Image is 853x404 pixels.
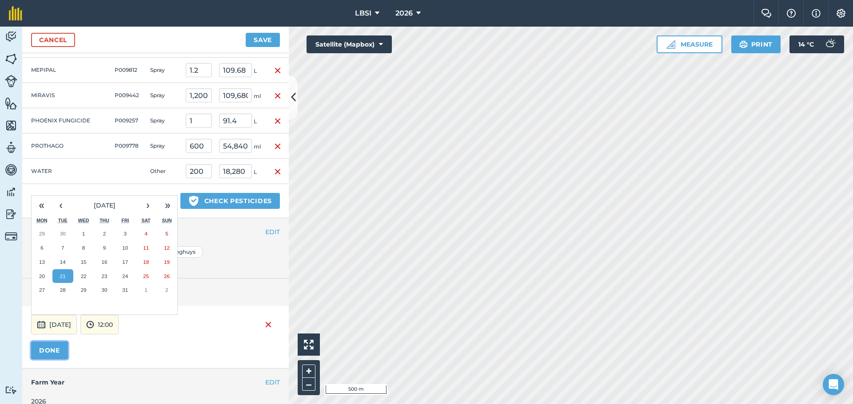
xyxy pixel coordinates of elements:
abbr: October 3, 2025 [124,231,127,236]
img: svg+xml;base64,PHN2ZyB4bWxucz0iaHR0cDovL3d3dy53My5vcmcvMjAwMC9zdmciIHdpZHRoPSI1NiIgaGVpZ2h0PSI2MC... [5,119,17,132]
img: svg+xml;base64,PHN2ZyB4bWxucz0iaHR0cDovL3d3dy53My5vcmcvMjAwMC9zdmciIHdpZHRoPSIxNiIgaGVpZ2h0PSIyNC... [274,166,281,177]
td: Spray [147,133,182,159]
abbr: October 4, 2025 [144,231,147,236]
button: October 6, 2025 [32,241,52,255]
button: October 19, 2025 [156,255,177,269]
td: PHOENIX FUNGICIDE [22,108,111,133]
td: P009257 [111,108,147,133]
h4: Farm Year [31,377,280,387]
img: svg+xml;base64,PD94bWwgdmVyc2lvbj0iMS4wIiBlbmNvZGluZz0idXRmLTgiPz4KPCEtLSBHZW5lcmF0b3I6IEFkb2JlIE... [5,75,17,87]
button: October 16, 2025 [94,255,115,269]
abbr: October 20, 2025 [39,273,45,279]
abbr: October 8, 2025 [82,245,85,251]
button: October 14, 2025 [52,255,73,269]
button: October 28, 2025 [52,283,73,297]
abbr: October 26, 2025 [164,273,170,279]
abbr: Thursday [100,218,109,223]
abbr: October 17, 2025 [122,259,128,265]
button: EDIT [265,227,280,237]
td: L [215,159,267,184]
button: » [158,196,177,215]
button: October 31, 2025 [115,283,136,297]
img: svg+xml;base64,PHN2ZyB4bWxucz0iaHR0cDovL3d3dy53My5vcmcvMjAwMC9zdmciIHdpZHRoPSIxNiIgaGVpZ2h0PSIyNC... [274,90,281,101]
abbr: Friday [121,218,129,223]
abbr: October 28, 2025 [60,287,66,293]
button: Save [246,33,280,47]
div: Open Intercom Messenger [823,374,844,395]
button: Print [731,35,781,53]
button: October 7, 2025 [52,241,73,255]
abbr: Wednesday [78,218,89,223]
td: L [215,108,267,133]
a: Cancel [31,33,75,47]
abbr: Tuesday [58,218,68,223]
abbr: October 31, 2025 [122,287,128,293]
abbr: October 19, 2025 [164,259,170,265]
abbr: October 25, 2025 [143,273,149,279]
abbr: October 22, 2025 [81,273,87,279]
img: A cog icon [836,9,846,18]
abbr: October 9, 2025 [103,245,106,251]
img: svg+xml;base64,PHN2ZyB4bWxucz0iaHR0cDovL3d3dy53My5vcmcvMjAwMC9zdmciIHdpZHRoPSIxNyIgaGVpZ2h0PSIxNy... [812,8,821,19]
button: October 30, 2025 [94,283,115,297]
td: Spray [147,58,182,83]
button: DONE [31,341,68,359]
td: Other [147,159,182,184]
img: svg+xml;base64,PHN2ZyB4bWxucz0iaHR0cDovL3d3dy53My5vcmcvMjAwMC9zdmciIHdpZHRoPSIxOSIgaGVpZ2h0PSIyNC... [739,39,748,50]
abbr: October 23, 2025 [101,273,107,279]
td: P009812 [111,58,147,83]
td: ml [215,83,267,108]
img: svg+xml;base64,PD94bWwgdmVyc2lvbj0iMS4wIiBlbmNvZGluZz0idXRmLTgiPz4KPCEtLSBHZW5lcmF0b3I6IEFkb2JlIE... [5,185,17,199]
abbr: October 12, 2025 [164,245,170,251]
button: October 13, 2025 [32,255,52,269]
abbr: October 15, 2025 [81,259,87,265]
button: October 4, 2025 [136,227,156,241]
button: November 1, 2025 [136,283,156,297]
button: September 30, 2025 [52,227,73,241]
td: Spray [147,108,182,133]
button: October 21, 2025 [52,269,73,283]
abbr: November 2, 2025 [165,287,168,293]
button: Measure [657,35,722,53]
button: October 18, 2025 [136,255,156,269]
img: svg+xml;base64,PD94bWwgdmVyc2lvbj0iMS4wIiBlbmNvZGluZz0idXRmLTgiPz4KPCEtLSBHZW5lcmF0b3I6IEFkb2JlIE... [37,319,46,330]
img: svg+xml;base64,PHN2ZyB4bWxucz0iaHR0cDovL3d3dy53My5vcmcvMjAwMC9zdmciIHdpZHRoPSIxNiIgaGVpZ2h0PSIyNC... [265,319,272,330]
button: October 12, 2025 [156,241,177,255]
img: svg+xml;base64,PD94bWwgdmVyc2lvbj0iMS4wIiBlbmNvZGluZz0idXRmLTgiPz4KPCEtLSBHZW5lcmF0b3I6IEFkb2JlIE... [86,319,94,330]
td: P009442 [111,83,147,108]
button: – [302,378,315,391]
button: October 24, 2025 [115,269,136,283]
button: October 11, 2025 [136,241,156,255]
td: WATER [22,159,111,184]
button: ‹ [51,196,71,215]
button: « [32,196,51,215]
button: October 10, 2025 [115,241,136,255]
abbr: October 11, 2025 [143,245,149,251]
img: Four arrows, one pointing top left, one top right, one bottom right and the last bottom left [304,340,314,349]
img: svg+xml;base64,PHN2ZyB4bWxucz0iaHR0cDovL3d3dy53My5vcmcvMjAwMC9zdmciIHdpZHRoPSI1NiIgaGVpZ2h0PSI2MC... [5,52,17,66]
img: A question mark icon [786,9,797,18]
abbr: October 1, 2025 [82,231,85,236]
button: October 29, 2025 [73,283,94,297]
button: October 17, 2025 [115,255,136,269]
abbr: November 1, 2025 [144,287,147,293]
button: EDIT [265,377,280,387]
img: Ruler icon [666,40,675,49]
td: MIRAVIS [22,83,111,108]
button: October 2, 2025 [94,227,115,241]
img: svg+xml;base64,PD94bWwgdmVyc2lvbj0iMS4wIiBlbmNvZGluZz0idXRmLTgiPz4KPCEtLSBHZW5lcmF0b3I6IEFkb2JlIE... [5,30,17,43]
abbr: October 6, 2025 [40,245,43,251]
td: P009778 [111,133,147,159]
button: October 5, 2025 [156,227,177,241]
img: fieldmargin Logo [9,6,22,20]
img: svg+xml;base64,PHN2ZyB4bWxucz0iaHR0cDovL3d3dy53My5vcmcvMjAwMC9zdmciIHdpZHRoPSIxNiIgaGVpZ2h0PSIyNC... [274,65,281,76]
abbr: October 10, 2025 [122,245,128,251]
abbr: October 18, 2025 [143,259,149,265]
img: svg+xml;base64,PD94bWwgdmVyc2lvbj0iMS4wIiBlbmNvZGluZz0idXRmLTgiPz4KPCEtLSBHZW5lcmF0b3I6IEFkb2JlIE... [5,141,17,154]
abbr: Monday [36,218,48,223]
abbr: October 5, 2025 [165,231,168,236]
button: Satellite (Mapbox) [307,35,392,53]
span: 2026 [395,8,413,19]
span: [DATE] [94,201,116,209]
td: ml [215,133,267,159]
